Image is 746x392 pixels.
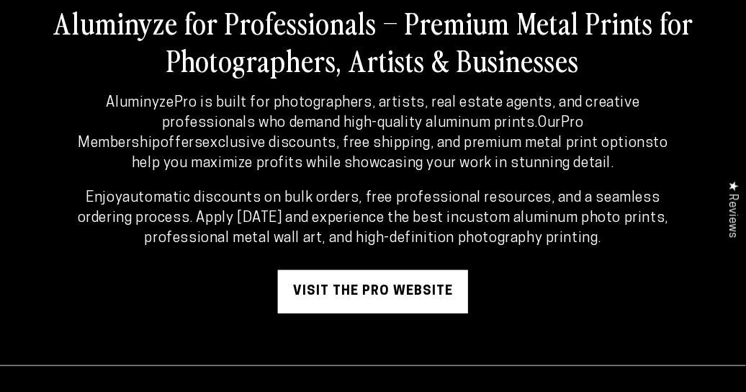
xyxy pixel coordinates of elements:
[68,93,678,174] p: Our offers to help you maximize profits while showcasing your work in stunning detail.
[106,96,639,130] strong: AluminyzePro is built for photographers, artists, real estate agents, and creative professionals ...
[203,136,654,151] strong: exclusive discounts, free shipping, and premium metal print options
[719,169,746,249] div: Click to open Judge.me floating reviews tab
[14,4,732,79] h2: Aluminyze for Professionals – Premium Metal Prints for Photographers, Artists & Businesses
[78,191,660,226] strong: automatic discounts on bulk orders, free professional resources, and a seamless ordering process
[278,270,468,313] a: visit the pro website
[68,188,678,249] p: Enjoy . Apply [DATE] and experience the best in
